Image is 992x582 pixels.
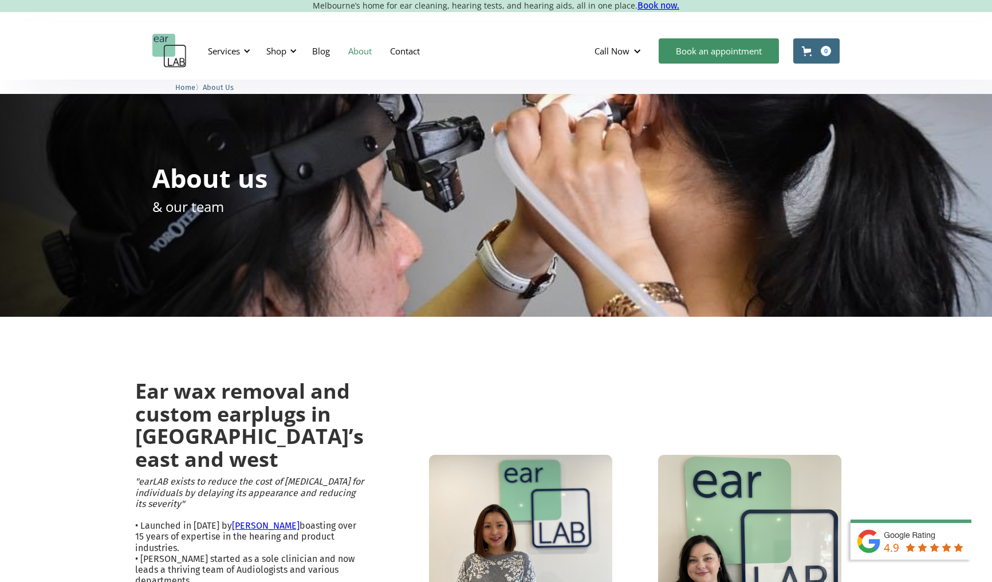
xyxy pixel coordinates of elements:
li: 〉 [175,81,203,93]
a: Blog [303,34,339,68]
a: About Us [203,81,234,92]
span: Home [175,83,195,92]
div: Shop [266,45,286,57]
div: 0 [821,46,831,56]
span: About Us [203,83,234,92]
div: Services [208,45,240,57]
h2: Ear wax removal and custom earplugs in [GEOGRAPHIC_DATA]’s east and west [135,380,364,470]
a: About [339,34,381,68]
div: Call Now [585,34,653,68]
div: Shop [259,34,300,68]
a: Home [175,81,195,92]
a: Open cart [793,38,840,64]
div: Call Now [595,45,629,57]
a: [PERSON_NAME] [232,520,300,531]
h1: About us [152,165,267,191]
a: Book an appointment [659,38,779,64]
a: home [152,34,187,68]
div: Services [201,34,254,68]
p: & our team [152,196,224,217]
em: "earLAB exists to reduce the cost of [MEDICAL_DATA] for individuals by delaying its appearance an... [135,476,364,509]
a: Contact [381,34,429,68]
